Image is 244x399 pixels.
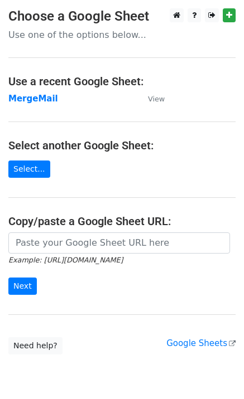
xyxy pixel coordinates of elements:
small: View [148,95,165,103]
input: Next [8,278,37,295]
a: Select... [8,160,50,178]
h4: Select another Google Sheet: [8,139,236,152]
a: Google Sheets [166,338,236,348]
p: Use one of the options below... [8,29,236,41]
a: View [137,94,165,104]
h4: Use a recent Google Sheet: [8,75,236,88]
a: MergeMail [8,94,58,104]
small: Example: [URL][DOMAIN_NAME] [8,256,123,264]
h4: Copy/paste a Google Sheet URL: [8,215,236,228]
h3: Choose a Google Sheet [8,8,236,25]
a: Need help? [8,337,63,354]
input: Paste your Google Sheet URL here [8,232,230,254]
